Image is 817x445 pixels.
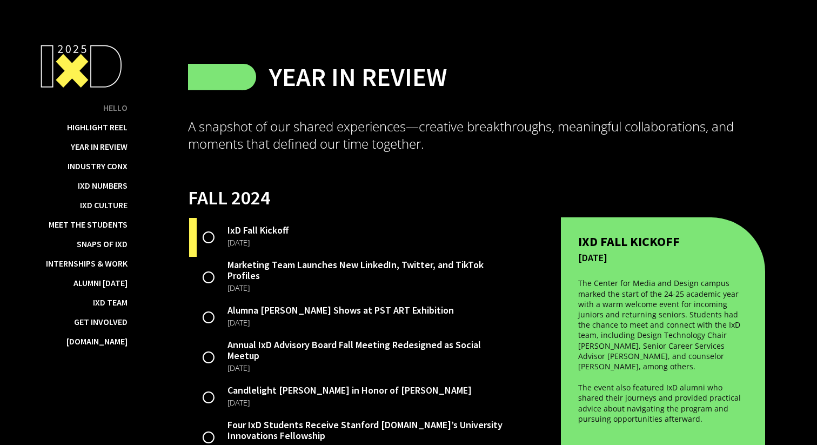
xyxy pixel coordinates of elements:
a: Meet the Students [49,219,128,230]
div: Annual IxD Advisory Board Fall Meeting Redesigned as Social Meetup [227,340,514,361]
p: A snapshot of our shared experiences—creative breakthroughs, meaningful collaborations, and momen... [188,118,765,152]
div: [DATE] [227,236,289,250]
div: [DATE] [227,361,514,375]
h2: Year in Review [269,62,447,92]
a: Snaps of IxD [77,238,128,249]
div: [DATE] [227,396,472,410]
p: The event also featured IxD alumni who shared their journeys and provided practical advice about ... [578,382,748,424]
a: IxD Culture [80,200,128,210]
p: The Center for Media and Design campus marked the start of the 24-25 academic year with a warm we... [578,278,748,371]
h3: Fall 2024 [188,178,270,217]
div: [DATE] [227,316,454,330]
p: ‍ [578,435,748,445]
div: [DATE] [578,248,748,267]
div: Marketing Team Launches New LinkedIn, Twitter, and TikTok Profiles [227,260,514,281]
a: Highlight Reel [67,122,128,132]
a: IxD Numbers [78,180,128,191]
a: Get Involved [74,316,128,327]
a: Year in Review [71,141,128,152]
a: [DOMAIN_NAME] [66,336,128,347]
div: [DATE] [227,281,514,295]
a: Hello [103,102,128,113]
a: Internships & Work [46,258,128,269]
div: Alumna [PERSON_NAME] Shows at PST ART Exhibition [227,305,454,316]
div: Candlelight [PERSON_NAME] in Honor of [PERSON_NAME] [227,385,472,396]
a: Industry ConX [68,161,128,171]
a: Alumni [DATE] [73,277,128,288]
a: IxD Team [93,297,128,308]
div: Four IxD Students Receive Stanford [DOMAIN_NAME]’s University Innovations Fellowship [227,420,514,441]
div: IxD Fall Kickoff [227,225,289,236]
h4: IxD Fall Kickoff [578,235,748,249]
